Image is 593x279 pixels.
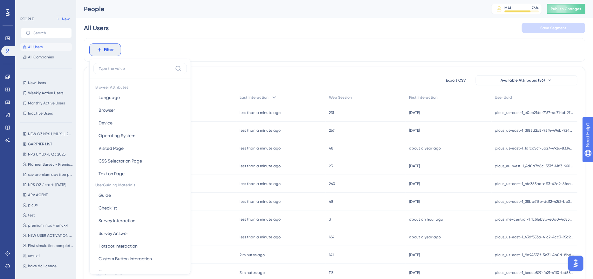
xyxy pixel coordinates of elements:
time: [DATE] [409,270,420,275]
span: Language [99,94,120,101]
span: 267 [329,128,335,133]
span: Inactive Users [28,111,53,116]
button: Weekly Active Users [20,89,72,97]
span: picus_us-east-1_e0ec21dc-7167-4e71-bb97-8367c19dda94 [495,110,574,115]
input: Search [33,31,66,35]
span: Need Help? [15,2,40,9]
button: Monthly Active Users [20,99,72,107]
span: Monthly Active Users [28,101,65,106]
button: Planner Survey - Premium Users [20,161,76,168]
span: First simulation completed [28,243,73,248]
span: Filter [104,46,114,54]
button: New Users [20,79,72,87]
span: CSS Selector on Page [99,157,142,165]
time: [DATE] [409,253,420,257]
span: Text on Page [99,170,125,177]
button: test [20,211,76,219]
input: Type the value [99,66,173,71]
span: 23 [329,163,333,169]
span: All Users [28,44,43,50]
button: First simulation completed [20,242,76,249]
button: NEW USER ACTIVATION WITH ACTIVE AGENT [20,232,76,239]
span: UserGuiding Materials [93,180,187,189]
span: Last Interaction [240,95,269,100]
span: picus_us-east-1_43df353a-41c2-4cc3-93c2-7e6bab28bd12 [495,235,574,240]
span: picus [28,203,37,208]
iframe: UserGuiding AI Assistant Launcher [566,254,585,273]
button: NPS Q2 / start: [DATE] [20,181,76,189]
button: Guide [93,189,187,202]
span: picus_us-east-1_cfc385ae-df13-42a2-8fca-f2955101a73c [495,181,574,186]
div: People [84,4,475,13]
button: Publish Changes [547,4,585,14]
time: 3 minutes ago [240,270,265,275]
button: Survey Interaction [93,214,187,227]
span: 48 [329,146,333,151]
span: User Uuid [495,95,512,100]
span: APV AGENT [28,192,48,197]
span: picus_eu-west-1_4d0a7b8c-337f-4183-9603-1ba10d448229 [495,163,574,169]
button: Save Segment [522,23,585,33]
span: NEW USER ACTIVATION WITH ACTIVE AGENT [28,233,73,238]
span: NPS UMUX-L Q3 2025 [28,152,66,157]
span: scv premium apv free popup [28,172,73,177]
span: Survey Interaction [99,217,135,224]
time: [DATE] [409,164,420,168]
span: picus_us-east-1_1dfcc5cf-5a27-4926-8334-342d506e33a6 [495,146,574,151]
button: NEW Q3 NPS UMUX-L 2025 [20,130,76,138]
button: Operating System [93,129,187,142]
div: PEOPLE [20,17,34,22]
button: All Users [20,43,72,51]
button: Language [93,91,187,104]
span: First Interaction [409,95,438,100]
span: 3 [329,217,331,222]
span: Weekly Active Users [28,90,63,96]
time: [DATE] [409,110,420,115]
span: New Users [28,80,46,85]
button: premium: nps + umux-l [20,222,76,229]
button: Export CSV [440,75,472,85]
button: APV AGENT [20,191,76,199]
span: Visited Page [99,144,124,152]
span: 48 [329,199,333,204]
span: picus_me-central-1_1c61eb8b-e0a0-4c85-850a-ce3d8580ab8e [495,217,574,222]
button: scv premium apv free popup [20,171,76,178]
span: Publish Changes [551,6,582,11]
span: Web Session [329,95,352,100]
time: less than a minute ago [240,164,281,168]
div: 76 % [532,5,539,10]
button: Inactive Users [20,110,72,117]
button: Visited Page [93,142,187,155]
button: Browser [93,104,187,116]
span: Available Attributes (56) [501,78,545,83]
div: MAU [505,5,513,10]
span: Save Segment [541,25,567,30]
span: 260 [329,181,335,186]
time: [DATE] [409,128,420,133]
span: Operating System [99,132,135,139]
button: Goal [93,265,187,278]
button: umux-l [20,252,76,260]
span: premium: nps + umux-l [28,223,68,228]
button: Hotspot Interaction [93,240,187,252]
time: 2 minutes ago [240,253,265,257]
button: GARTNER LIST [20,140,76,148]
span: Custom Button Interaction [99,255,152,262]
span: picus_us-east-1_3f85d2b5-95f4-496b-9240-fd848ddbf6ad [495,128,574,133]
time: [DATE] [409,199,420,204]
time: less than a minute ago [240,235,281,239]
span: NEW Q3 NPS UMUX-L 2025 [28,131,73,136]
time: less than a minute ago [240,182,281,186]
span: picus_us-east-1_38bb415e-dd12-42f2-bc3d-bfc6a0e3d8af [495,199,574,204]
span: have dc licence [28,263,57,269]
button: Available Attributes (56) [476,75,577,85]
span: 113 [329,270,333,275]
time: about a year ago [409,146,441,150]
button: NPS UMUX-L Q3 2025 [20,150,76,158]
div: All Users [84,23,109,32]
time: about an hour ago [409,217,443,222]
span: picus_us-east-1_9a94535f-5c31-4b0d-8bd8-746bebddf0f6 [495,252,574,257]
span: 141 [329,252,334,257]
button: Survey Answer [93,227,187,240]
